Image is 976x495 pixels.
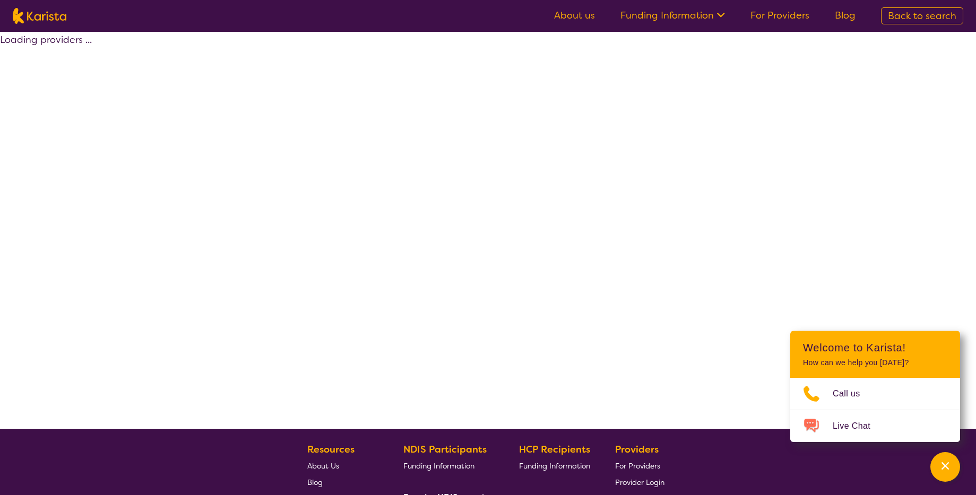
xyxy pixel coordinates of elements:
span: Live Chat [833,418,883,434]
span: Funding Information [403,461,474,471]
a: About Us [307,457,378,474]
b: HCP Recipients [519,443,590,456]
b: NDIS Participants [403,443,487,456]
span: Back to search [888,10,956,22]
button: Channel Menu [930,452,960,482]
b: Providers [615,443,659,456]
span: Funding Information [519,461,590,471]
span: Blog [307,478,323,487]
div: Channel Menu [790,331,960,442]
span: Provider Login [615,478,664,487]
p: How can we help you [DATE]? [803,358,947,367]
a: Blog [835,9,856,22]
a: Funding Information [620,9,725,22]
a: About us [554,9,595,22]
span: For Providers [615,461,660,471]
img: Karista logo [13,8,66,24]
a: Funding Information [519,457,590,474]
a: For Providers [750,9,809,22]
span: Call us [833,386,873,402]
span: About Us [307,461,339,471]
a: Back to search [881,7,963,24]
h2: Welcome to Karista! [803,341,947,354]
a: Provider Login [615,474,664,490]
a: For Providers [615,457,664,474]
a: Blog [307,474,378,490]
a: Funding Information [403,457,495,474]
ul: Choose channel [790,378,960,442]
b: Resources [307,443,355,456]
